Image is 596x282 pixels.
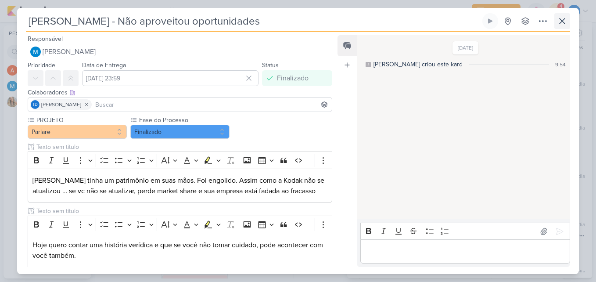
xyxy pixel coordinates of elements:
[43,47,96,57] span: [PERSON_NAME]
[28,169,332,203] div: Editor editing area: main
[31,100,39,109] div: Thais de carvalho
[277,73,309,83] div: Finalizado
[555,61,566,69] div: 9:54
[82,70,259,86] input: Select a date
[138,116,230,125] label: Fase do Processo
[28,61,55,69] label: Prioridade
[30,47,41,57] img: MARIANA MIRANDA
[28,152,332,169] div: Editor toolbar
[93,99,330,110] input: Buscar
[35,206,332,216] input: Texto sem título
[28,88,332,97] div: Colaboradores
[28,125,127,139] button: Parlare
[32,175,327,196] p: [PERSON_NAME] tinha um patrimônio em suas mãos. Foi engolido. Assim como a Kodak não se atualizou...
[32,103,38,107] p: Td
[487,18,494,25] div: Ligar relógio
[82,61,126,69] label: Data de Entrega
[41,101,81,108] span: [PERSON_NAME]
[28,44,332,60] button: [PERSON_NAME]
[373,60,463,69] div: [PERSON_NAME] criou este kard
[28,216,332,233] div: Editor toolbar
[130,125,230,139] button: Finalizado
[360,239,570,264] div: Editor editing area: main
[32,240,327,261] p: Hoje quero contar uma história verídica e que se você não tomar cuidado, pode acontecer com você ...
[360,223,570,240] div: Editor toolbar
[35,142,332,152] input: Texto sem título
[36,116,127,125] label: PROJETO
[262,61,279,69] label: Status
[262,70,332,86] button: Finalizado
[28,35,63,43] label: Responsável
[26,13,481,29] input: Kard Sem Título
